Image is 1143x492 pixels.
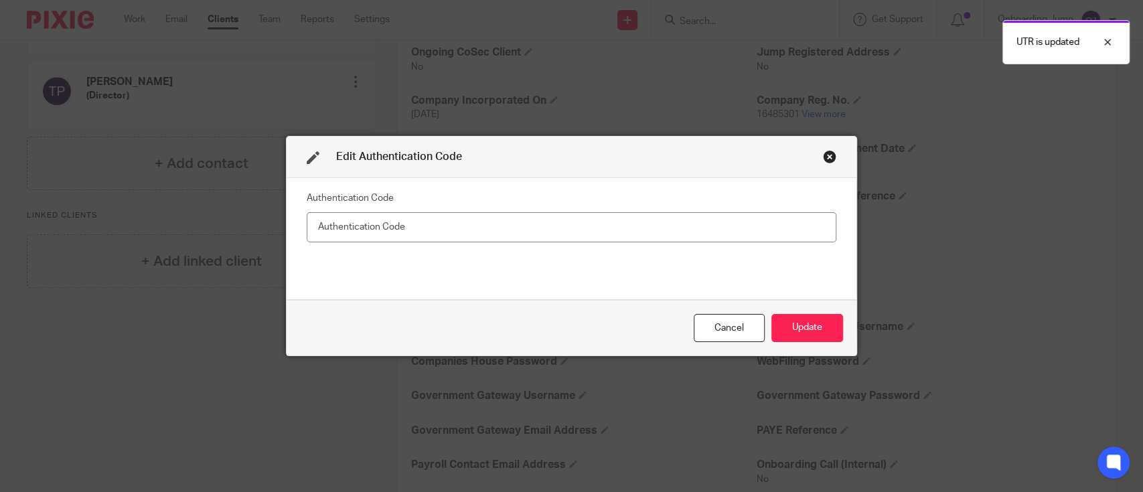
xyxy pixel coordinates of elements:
span: Edit Authentication Code [336,151,462,162]
div: Close this dialog window [823,150,836,163]
p: UTR is updated [1016,35,1079,49]
input: Authentication Code [307,212,837,242]
button: Update [771,314,843,343]
label: Authentication Code [307,191,394,205]
div: Close this dialog window [694,314,765,343]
